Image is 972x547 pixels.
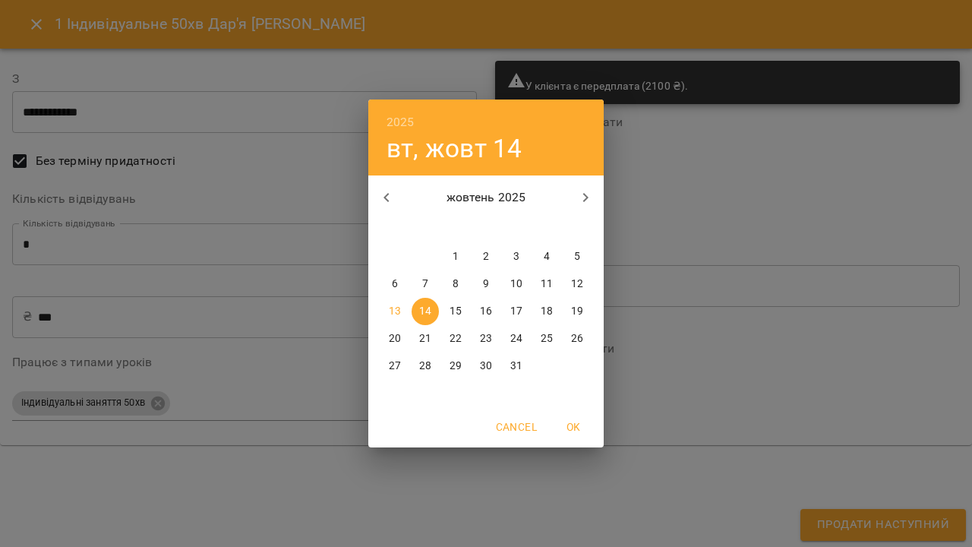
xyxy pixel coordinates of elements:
[472,325,500,353] button: 23
[490,413,543,441] button: Cancel
[419,331,431,346] p: 21
[453,249,459,264] p: 1
[412,220,439,236] span: вт
[510,331,522,346] p: 24
[549,413,598,441] button: OK
[555,418,592,436] span: OK
[510,359,522,374] p: 31
[510,277,522,292] p: 10
[503,353,530,380] button: 31
[480,304,492,319] p: 16
[533,298,560,325] button: 18
[381,325,409,353] button: 20
[571,277,583,292] p: 12
[412,270,439,298] button: 7
[472,353,500,380] button: 30
[510,304,522,319] p: 17
[422,277,428,292] p: 7
[387,112,415,133] button: 2025
[533,243,560,270] button: 4
[472,243,500,270] button: 2
[412,325,439,353] button: 21
[480,359,492,374] p: 30
[496,418,537,436] span: Cancel
[563,220,591,236] span: нд
[389,331,401,346] p: 20
[442,325,469,353] button: 22
[387,133,522,164] button: вт, жовт 14
[563,270,591,298] button: 12
[381,353,409,380] button: 27
[450,331,462,346] p: 22
[389,359,401,374] p: 27
[503,243,530,270] button: 3
[450,359,462,374] p: 29
[472,298,500,325] button: 16
[442,220,469,236] span: ср
[389,304,401,319] p: 13
[405,188,568,207] p: жовтень 2025
[442,270,469,298] button: 8
[503,220,530,236] span: пт
[563,298,591,325] button: 19
[442,298,469,325] button: 15
[472,270,500,298] button: 9
[392,277,398,292] p: 6
[503,298,530,325] button: 17
[381,220,409,236] span: пн
[419,304,431,319] p: 14
[571,304,583,319] p: 19
[450,304,462,319] p: 15
[442,243,469,270] button: 1
[412,353,439,380] button: 28
[541,304,553,319] p: 18
[442,353,469,380] button: 29
[503,270,530,298] button: 10
[412,298,439,325] button: 14
[544,249,550,264] p: 4
[541,331,553,346] p: 25
[381,270,409,298] button: 6
[503,325,530,353] button: 24
[563,243,591,270] button: 5
[483,249,489,264] p: 2
[419,359,431,374] p: 28
[453,277,459,292] p: 8
[480,331,492,346] p: 23
[533,220,560,236] span: сб
[483,277,489,292] p: 9
[571,331,583,346] p: 26
[513,249,519,264] p: 3
[541,277,553,292] p: 11
[533,270,560,298] button: 11
[563,325,591,353] button: 26
[533,325,560,353] button: 25
[472,220,500,236] span: чт
[574,249,580,264] p: 5
[381,298,409,325] button: 13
